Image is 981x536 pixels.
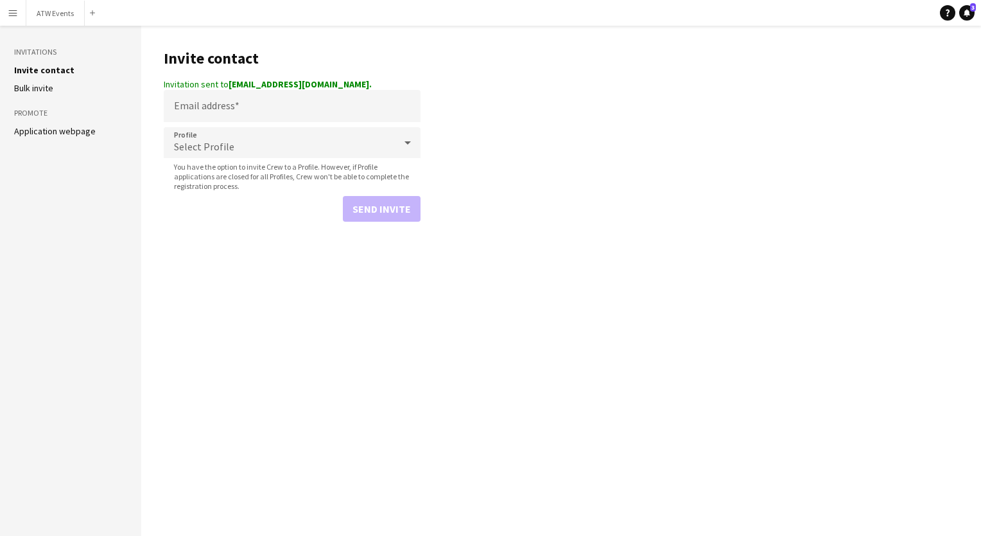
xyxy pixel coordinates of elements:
[164,49,421,68] h1: Invite contact
[14,46,127,58] h3: Invitations
[26,1,85,26] button: ATW Events
[14,64,74,76] a: Invite contact
[14,125,96,137] a: Application webpage
[959,5,975,21] a: 3
[174,140,234,153] span: Select Profile
[970,3,976,12] span: 3
[14,82,53,94] a: Bulk invite
[229,78,372,90] strong: [EMAIL_ADDRESS][DOMAIN_NAME].
[164,162,421,191] span: You have the option to invite Crew to a Profile. However, if Profile applications are closed for ...
[14,107,127,119] h3: Promote
[164,78,421,90] div: Invitation sent to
